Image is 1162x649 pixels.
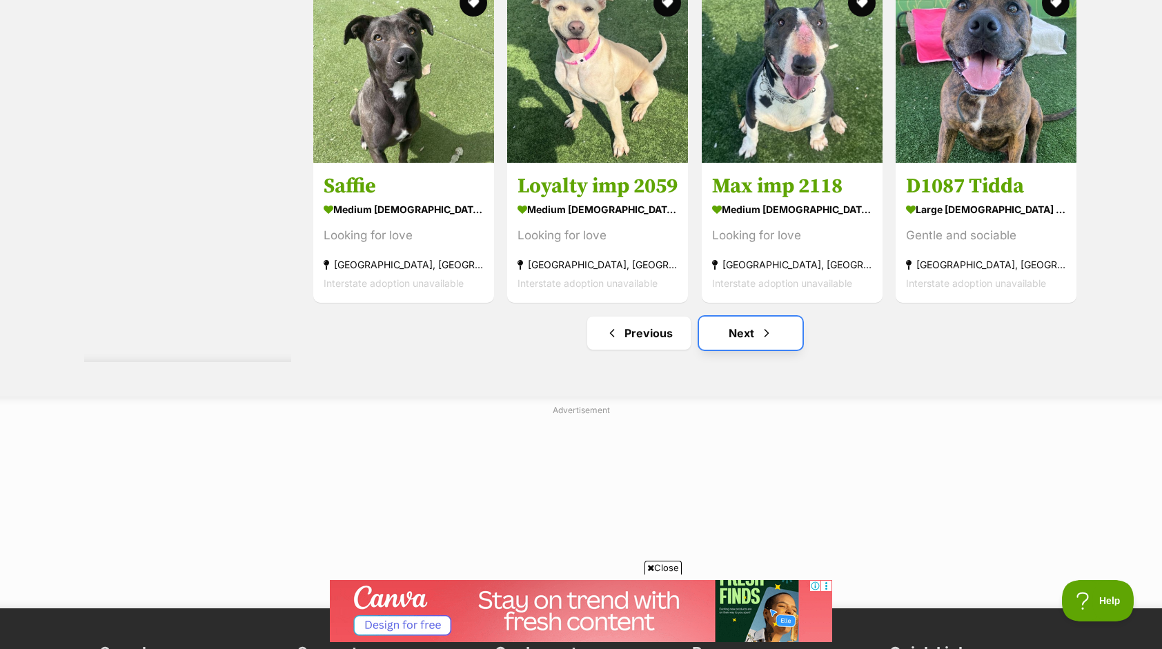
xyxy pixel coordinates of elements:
[330,580,832,642] iframe: Advertisement
[246,422,916,595] iframe: Advertisement
[324,255,484,274] strong: [GEOGRAPHIC_DATA], [GEOGRAPHIC_DATA]
[712,173,872,199] h3: Max imp 2118
[644,561,682,575] span: Close
[712,277,852,289] span: Interstate adoption unavailable
[507,163,688,303] a: Loyalty imp 2059 medium [DEMOGRAPHIC_DATA] Dog Looking for love [GEOGRAPHIC_DATA], [GEOGRAPHIC_DA...
[906,277,1046,289] span: Interstate adoption unavailable
[906,226,1066,245] div: Gentle and sociable
[906,199,1066,219] strong: large [DEMOGRAPHIC_DATA] Dog
[712,255,872,274] strong: [GEOGRAPHIC_DATA], [GEOGRAPHIC_DATA]
[712,199,872,219] strong: medium [DEMOGRAPHIC_DATA] Dog
[313,163,494,303] a: Saffie medium [DEMOGRAPHIC_DATA] Dog Looking for love [GEOGRAPHIC_DATA], [GEOGRAPHIC_DATA] Inters...
[324,199,484,219] strong: medium [DEMOGRAPHIC_DATA] Dog
[896,163,1076,303] a: D1087 Tidda large [DEMOGRAPHIC_DATA] Dog Gentle and sociable [GEOGRAPHIC_DATA], [GEOGRAPHIC_DATA]...
[518,199,678,219] strong: medium [DEMOGRAPHIC_DATA] Dog
[699,317,802,350] a: Next page
[518,226,678,245] div: Looking for love
[712,226,872,245] div: Looking for love
[324,173,484,199] h3: Saffie
[518,173,678,199] h3: Loyalty imp 2059
[906,173,1066,199] h3: D1087 Tidda
[324,277,464,289] span: Interstate adoption unavailable
[702,163,883,303] a: Max imp 2118 medium [DEMOGRAPHIC_DATA] Dog Looking for love [GEOGRAPHIC_DATA], [GEOGRAPHIC_DATA] ...
[324,226,484,245] div: Looking for love
[906,255,1066,274] strong: [GEOGRAPHIC_DATA], [GEOGRAPHIC_DATA]
[312,317,1078,350] nav: Pagination
[518,255,678,274] strong: [GEOGRAPHIC_DATA], [GEOGRAPHIC_DATA]
[518,277,658,289] span: Interstate adoption unavailable
[1062,580,1134,621] iframe: Help Scout Beacon - Open
[587,317,691,350] a: Previous page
